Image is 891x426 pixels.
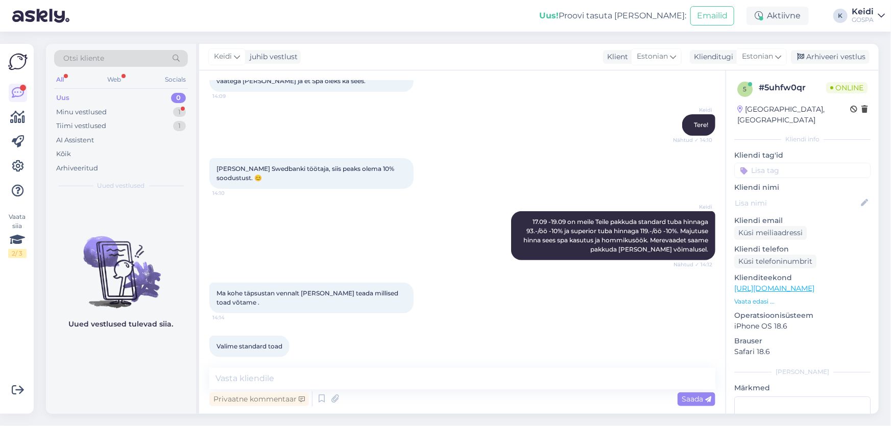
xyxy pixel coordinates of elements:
[734,163,871,178] input: Lisa tag
[173,107,186,117] div: 1
[734,284,814,293] a: [URL][DOMAIN_NAME]
[173,121,186,131] div: 1
[8,212,27,258] div: Vaata siia
[56,163,98,173] div: Arhiveeritud
[690,6,734,26] button: Emailid
[852,16,874,24] div: GOSPA
[734,244,871,255] p: Kliendi telefon
[46,218,196,310] img: No chats
[209,392,309,406] div: Privaatne kommentaar
[216,289,400,306] span: Ma kohe täpsustan vennalt [PERSON_NAME] teada millised toad võtame .
[682,394,711,404] span: Saada
[69,319,174,330] p: Uued vestlused tulevad siia.
[8,52,28,71] img: Askly Logo
[8,249,27,258] div: 2 / 3
[212,358,251,365] span: 14:18
[737,104,850,126] div: [GEOGRAPHIC_DATA], [GEOGRAPHIC_DATA]
[212,314,251,321] span: 14:14
[56,107,107,117] div: Minu vestlused
[673,261,712,268] span: Nähtud ✓ 14:12
[674,203,712,211] span: Keidi
[734,272,871,283] p: Klienditeekond
[833,9,848,23] div: K
[56,135,94,145] div: AI Assistent
[759,82,826,94] div: # 5uhfw0qr
[734,367,871,377] div: [PERSON_NAME]
[56,93,69,103] div: Uus
[852,8,874,16] div: Keidi
[735,197,859,209] input: Lisa nimi
[246,52,298,62] div: juhib vestlust
[212,189,251,197] span: 14:10
[56,121,106,131] div: Tiimi vestlused
[734,346,871,357] p: Safari 18.6
[673,136,712,144] span: Nähtud ✓ 14:10
[163,73,188,86] div: Socials
[734,297,871,306] p: Vaata edasi ...
[734,383,871,393] p: Märkmed
[734,215,871,226] p: Kliendi email
[603,52,628,62] div: Klient
[742,51,773,62] span: Estonian
[734,226,807,240] div: Küsi meiliaadressi
[791,50,870,64] div: Arhiveeri vestlus
[216,165,396,182] span: [PERSON_NAME] Swedbanki töötaja, siis peaks olema 10% soodustust. 😊
[734,182,871,193] p: Kliendi nimi
[171,93,186,103] div: 0
[746,7,809,25] div: Aktiivne
[734,310,871,321] p: Operatsioonisüsteem
[637,51,668,62] span: Estonian
[734,336,871,346] p: Brauser
[54,73,66,86] div: All
[106,73,124,86] div: Web
[734,321,871,332] p: iPhone OS 18.6
[216,342,282,350] span: Valime standard toad
[523,218,710,253] span: 17.09 -19.09 on meile Teile pakkuda standard tuba hinnaga 93.-/öö -10% ja superior tuba hinnaga 1...
[98,181,145,190] span: Uued vestlused
[56,149,71,159] div: Kõik
[734,255,816,268] div: Küsi telefoninumbrit
[743,85,747,93] span: 5
[694,121,708,129] span: Tere!
[63,53,104,64] span: Otsi kliente
[214,51,232,62] span: Keidi
[826,82,868,93] span: Online
[539,10,686,22] div: Proovi tasuta [PERSON_NAME]:
[212,92,251,100] span: 14:09
[734,135,871,144] div: Kliendi info
[852,8,885,24] a: KeidiGOSPA
[674,106,712,114] span: Keidi
[539,11,559,20] b: Uus!
[734,150,871,161] p: Kliendi tag'id
[690,52,733,62] div: Klienditugi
